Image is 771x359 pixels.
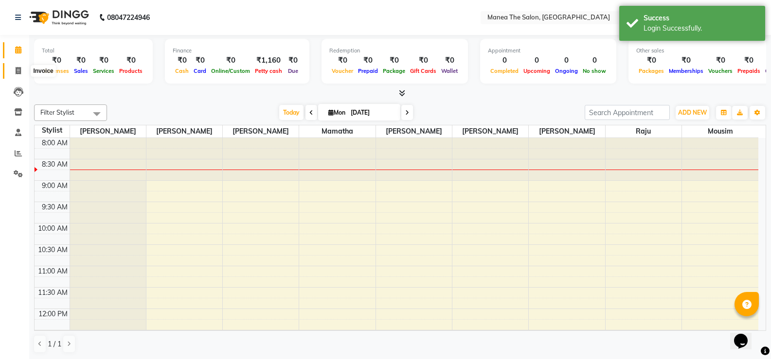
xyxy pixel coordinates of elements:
div: Appointment [488,47,609,55]
div: Redemption [329,47,460,55]
div: 12:00 PM [36,309,70,319]
span: Upcoming [521,68,553,74]
span: Services [90,68,117,74]
div: ₹0 [439,55,460,66]
span: [PERSON_NAME] [146,125,222,137]
button: ADD NEW [676,106,709,120]
b: 08047224946 [107,4,150,31]
span: Filter Stylist [40,108,74,116]
div: ₹0 [706,55,735,66]
div: ₹0 [408,55,439,66]
div: ₹0 [735,55,763,66]
div: 0 [580,55,609,66]
span: Prepaids [735,68,763,74]
span: Due [286,68,301,74]
div: 11:00 AM [36,266,70,276]
div: ₹0 [191,55,209,66]
div: ₹0 [42,55,72,66]
span: Gift Cards [408,68,439,74]
div: 10:00 AM [36,223,70,234]
span: Package [380,68,408,74]
span: No show [580,68,609,74]
span: [PERSON_NAME] [70,125,146,137]
div: ₹0 [173,55,191,66]
span: Cash [173,68,191,74]
span: Voucher [329,68,356,74]
span: ADD NEW [678,109,707,116]
div: 0 [553,55,580,66]
div: ₹1,160 [252,55,285,66]
span: Memberships [666,68,706,74]
span: mousim [682,125,758,137]
span: Today [279,105,304,120]
input: 2025-09-01 [348,105,396,120]
div: 9:00 AM [40,181,70,191]
div: 12:30 PM [36,330,70,341]
div: 8:00 AM [40,138,70,148]
div: ₹0 [117,55,145,66]
div: Total [42,47,145,55]
span: Wallet [439,68,460,74]
span: Mamatha [299,125,375,137]
span: [PERSON_NAME] [452,125,528,137]
span: [PERSON_NAME] [223,125,299,137]
div: 9:30 AM [40,202,70,212]
span: Sales [72,68,90,74]
div: ₹0 [209,55,252,66]
span: Card [191,68,209,74]
iframe: chat widget [730,320,761,349]
div: ₹0 [666,55,706,66]
span: [PERSON_NAME] [376,125,452,137]
span: Vouchers [706,68,735,74]
div: ₹0 [636,55,666,66]
div: 0 [521,55,553,66]
div: Success [644,13,758,23]
span: Raju [606,125,681,137]
div: 10:30 AM [36,245,70,255]
input: Search Appointment [585,105,670,120]
span: Completed [488,68,521,74]
div: Stylist [35,125,70,136]
div: ₹0 [72,55,90,66]
div: ₹0 [285,55,302,66]
span: Ongoing [553,68,580,74]
div: ₹0 [380,55,408,66]
div: Invoice [31,65,55,77]
span: Products [117,68,145,74]
span: Petty cash [252,68,285,74]
div: ₹0 [356,55,380,66]
div: Finance [173,47,302,55]
span: Prepaid [356,68,380,74]
span: Packages [636,68,666,74]
div: ₹0 [329,55,356,66]
img: logo [25,4,91,31]
span: 1 / 1 [48,339,61,349]
span: Mon [326,109,348,116]
div: 0 [488,55,521,66]
div: 8:30 AM [40,159,70,170]
div: 11:30 AM [36,288,70,298]
div: Login Successfully. [644,23,758,34]
div: ₹0 [90,55,117,66]
span: [PERSON_NAME] [529,125,605,137]
span: Online/Custom [209,68,252,74]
